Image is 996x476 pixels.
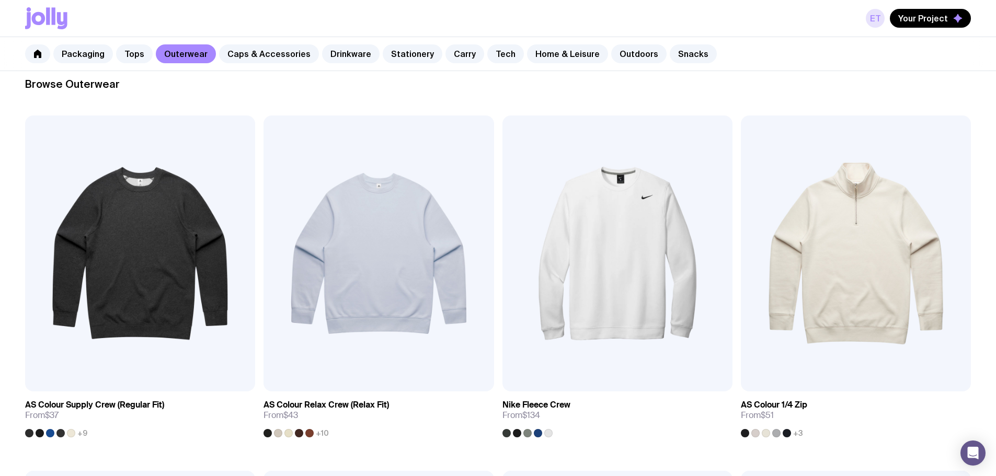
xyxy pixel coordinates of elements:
[502,400,570,410] h3: Nike Fleece Crew
[890,9,971,28] button: Your Project
[866,9,885,28] a: ET
[116,44,153,63] a: Tops
[219,44,319,63] a: Caps & Accessories
[741,400,807,410] h3: AS Colour 1/4 Zip
[670,44,717,63] a: Snacks
[322,44,380,63] a: Drinkware
[283,410,298,421] span: $43
[77,429,87,437] span: +9
[264,391,494,437] a: AS Colour Relax Crew (Relax Fit)From$43+10
[793,429,803,437] span: +3
[25,391,255,437] a: AS Colour Supply Crew (Regular Fit)From$37+9
[960,440,986,466] div: Open Intercom Messenger
[761,410,774,421] span: $51
[264,400,389,410] h3: AS Colour Relax Crew (Relax Fit)
[316,429,329,437] span: +10
[264,410,298,421] span: From
[25,410,59,421] span: From
[898,13,948,24] span: Your Project
[487,44,524,63] a: Tech
[53,44,113,63] a: Packaging
[502,410,540,421] span: From
[445,44,484,63] a: Carry
[25,400,164,410] h3: AS Colour Supply Crew (Regular Fit)
[383,44,442,63] a: Stationery
[25,78,971,90] h2: Browse Outerwear
[156,44,216,63] a: Outerwear
[502,391,732,437] a: Nike Fleece CrewFrom$134
[741,391,971,437] a: AS Colour 1/4 ZipFrom$51+3
[522,410,540,421] span: $134
[741,410,774,421] span: From
[45,410,59,421] span: $37
[527,44,608,63] a: Home & Leisure
[611,44,667,63] a: Outdoors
